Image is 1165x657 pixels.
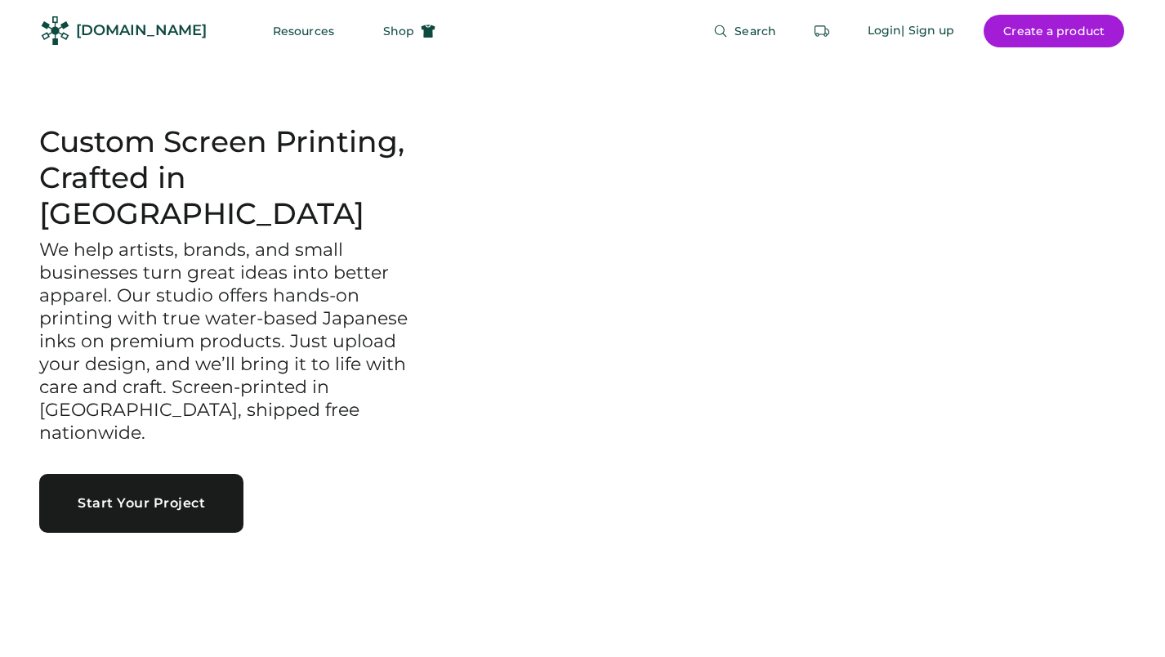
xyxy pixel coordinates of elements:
div: Login [868,23,902,39]
button: Retrieve an order [806,15,838,47]
button: Shop [364,15,455,47]
button: Create a product [984,15,1124,47]
h1: Custom Screen Printing, Crafted in [GEOGRAPHIC_DATA] [39,124,426,232]
img: Rendered Logo - Screens [41,16,69,45]
h3: We help artists, brands, and small businesses turn great ideas into better apparel. Our studio of... [39,239,426,444]
button: Search [694,15,796,47]
button: Resources [253,15,354,47]
span: Search [734,25,776,37]
div: | Sign up [901,23,954,39]
button: Start Your Project [39,474,243,533]
div: [DOMAIN_NAME] [76,20,207,41]
span: Shop [383,25,414,37]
